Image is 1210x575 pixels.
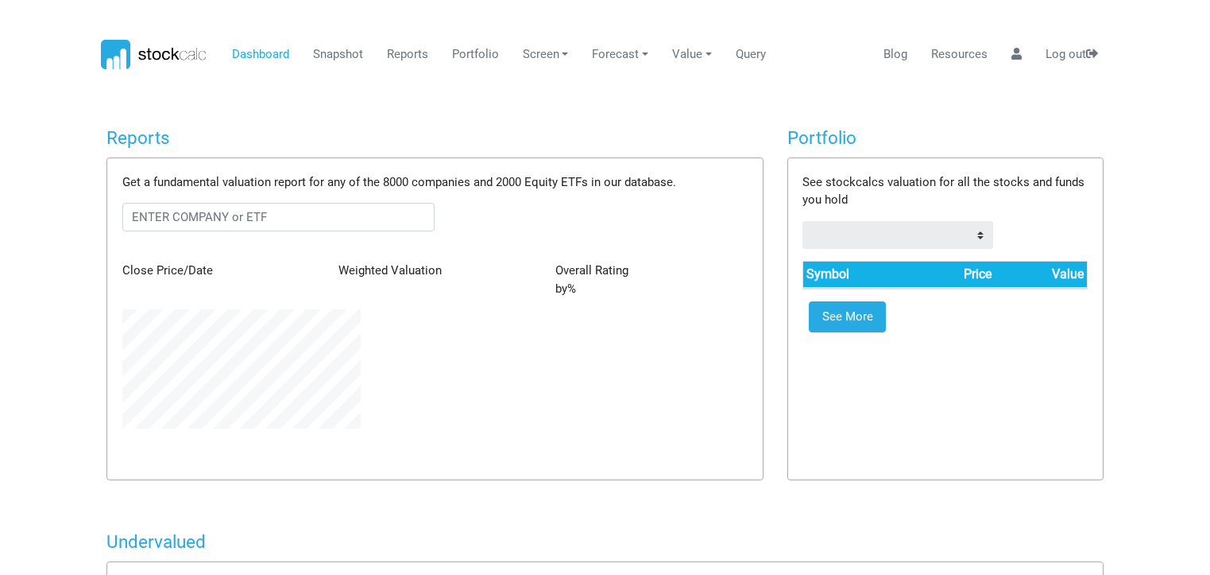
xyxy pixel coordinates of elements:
[516,40,574,70] a: Screen
[446,40,504,70] a: Portfolio
[122,173,748,192] p: Get a fundamental valuation report for any of the 8000 companies and 2000 Equity ETFs in our data...
[802,173,1088,209] p: See stockcalcs valuation for all the stocks and funds you hold
[122,203,435,231] input: ENTER COMPANY or ETF
[106,127,763,149] h4: Reports
[586,40,655,70] a: Forecast
[106,531,1104,553] h4: Undervalued
[994,262,1087,288] th: Value
[925,40,993,70] a: Resources
[555,263,628,278] span: Overall Rating
[226,40,295,70] a: Dashboard
[338,263,442,278] span: Weighted Valuation
[787,127,1104,149] h4: Portfolio
[809,301,886,333] a: See More
[307,40,369,70] a: Snapshot
[543,262,760,297] div: by %
[729,40,771,70] a: Query
[1039,40,1104,70] a: Log out
[381,40,434,70] a: Reports
[667,40,718,70] a: Value
[122,263,213,278] span: Close Price/Date
[877,40,913,70] a: Blog
[904,262,994,288] th: Price
[803,262,904,288] th: Symbol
